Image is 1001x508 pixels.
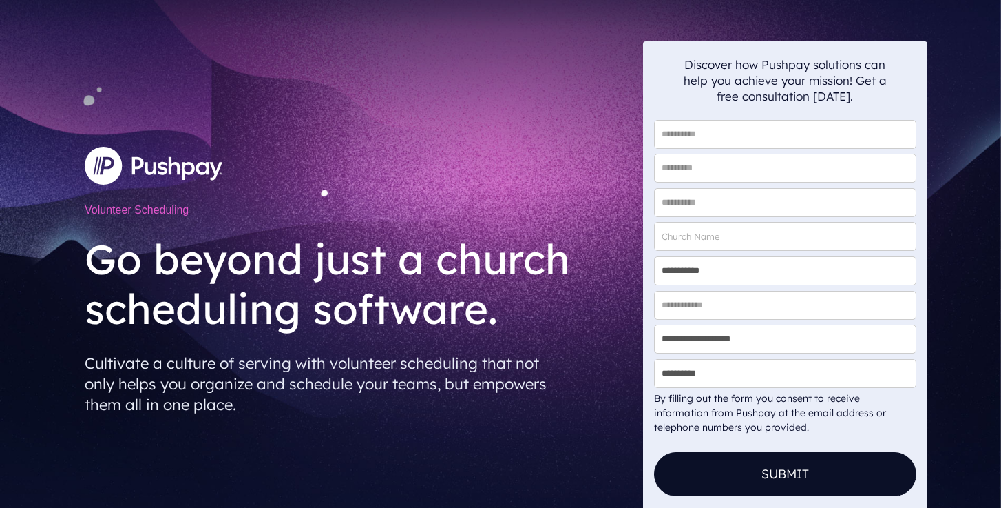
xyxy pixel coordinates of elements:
[683,57,887,104] p: Discover how Pushpay solutions can help you achieve your mission! Get a free consultation [DATE].
[654,452,916,496] button: Submit
[654,222,916,251] input: Church Name
[85,197,615,223] h1: Volunteer Scheduling
[654,392,916,435] div: By filling out the form you consent to receive information from Pushpay at the email address or t...
[85,347,615,420] p: Cultivate a culture of serving with volunteer scheduling that not only helps you organize and sch...
[85,223,615,337] h2: Go beyond just a church scheduling software.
